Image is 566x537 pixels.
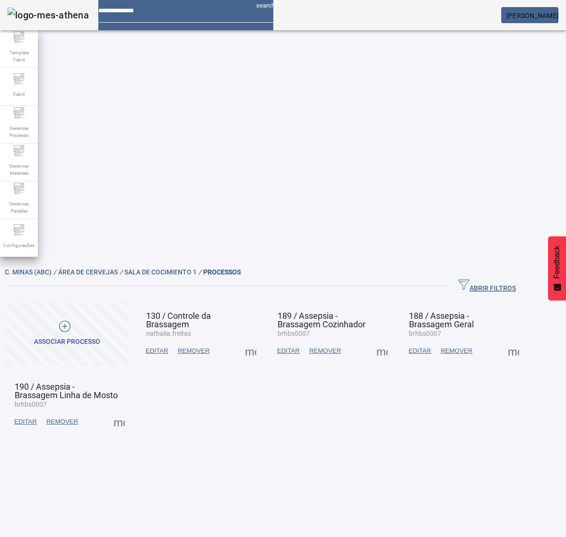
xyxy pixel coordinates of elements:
span: REMOVER [178,346,209,356]
span: EDITAR [14,417,37,426]
button: REMOVER [42,413,83,430]
span: REMOVER [46,417,78,426]
button: EDITAR [404,342,436,359]
button: Feedback - Mostrar pesquisa [548,236,566,300]
em: / [120,268,122,276]
button: Mais [505,342,522,359]
em: / [199,268,201,276]
span: Gerenciar Paradas [5,197,33,217]
button: Mais [374,342,391,359]
img: logo-mes-athena [8,8,89,23]
span: Área de Cervejas [58,268,124,276]
span: 189 / Assepsia - Brassagem Cozinhador [278,311,366,329]
span: PROCESSOS [203,268,241,276]
span: Template Fabril [5,46,33,66]
button: EDITAR [9,413,42,430]
button: ASSOCIAR PROCESSO [5,302,129,366]
span: Fabril [10,88,27,101]
span: EDITAR [409,346,431,356]
span: EDITAR [146,346,168,356]
button: EDITAR [272,342,305,359]
span: REMOVER [441,346,472,356]
button: ABRIR FILTROS [451,278,523,295]
span: Feedback [553,246,561,279]
span: ABRIR FILTROS [458,279,516,293]
span: 188 / Assepsia - Brassagem Geral [409,311,474,329]
button: Mais [242,342,259,359]
span: C. Minas (ABC) [5,268,58,276]
span: Sala de Cocimiento 1 [124,268,203,276]
button: REMOVER [173,342,214,359]
em: / [53,268,56,276]
span: 190 / Assepsia - Brassagem Linha de Mosto [15,382,118,400]
span: EDITAR [277,346,300,356]
button: Mais [111,413,128,430]
div: ASSOCIAR PROCESSO [34,337,100,347]
span: 130 / Controle da Brassagem [146,311,211,329]
span: REMOVER [309,346,341,356]
button: REMOVER [436,342,477,359]
span: Configurações [0,239,37,252]
button: REMOVER [305,342,346,359]
span: Gerenciar Materiais [5,160,33,179]
span: [PERSON_NAME] [506,12,558,19]
button: EDITAR [141,342,173,359]
span: Gerenciar Processo [5,122,33,142]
